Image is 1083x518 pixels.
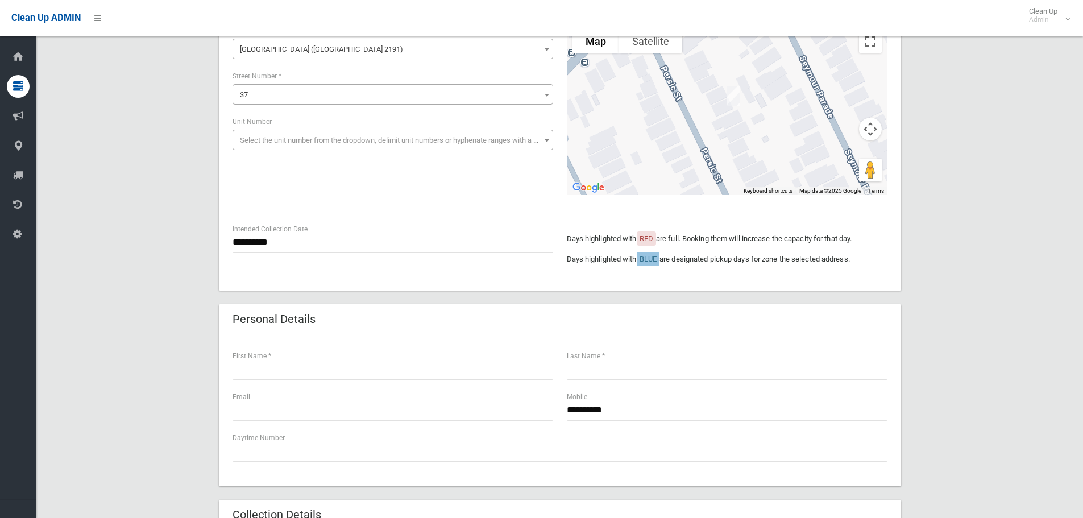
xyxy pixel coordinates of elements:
[235,42,550,57] span: Persic Street (BELFIELD 2191)
[240,90,248,99] span: 37
[570,180,607,195] img: Google
[859,159,882,181] button: Drag Pegman onto the map to open Street View
[859,30,882,53] button: Toggle fullscreen view
[570,180,607,195] a: Open this area in Google Maps (opens a new window)
[567,252,887,266] p: Days highlighted with are designated pickup days for zone the selected address.
[868,188,884,194] a: Terms (opens in new tab)
[567,232,887,246] p: Days highlighted with are full. Booking them will increase the capacity for that day.
[799,188,861,194] span: Map data ©2025 Google
[233,84,553,105] span: 37
[572,30,619,53] button: Show street map
[859,118,882,140] button: Map camera controls
[722,82,745,110] div: 37 Persic Street, BELFIELD NSW 2191
[1023,7,1069,24] span: Clean Up
[1029,15,1057,24] small: Admin
[233,39,553,59] span: Persic Street (BELFIELD 2191)
[219,308,329,330] header: Personal Details
[11,13,81,23] span: Clean Up ADMIN
[640,234,653,243] span: RED
[619,30,682,53] button: Show satellite imagery
[640,255,657,263] span: BLUE
[240,136,558,144] span: Select the unit number from the dropdown, delimit unit numbers or hyphenate ranges with a comma
[235,87,550,103] span: 37
[744,187,792,195] button: Keyboard shortcuts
